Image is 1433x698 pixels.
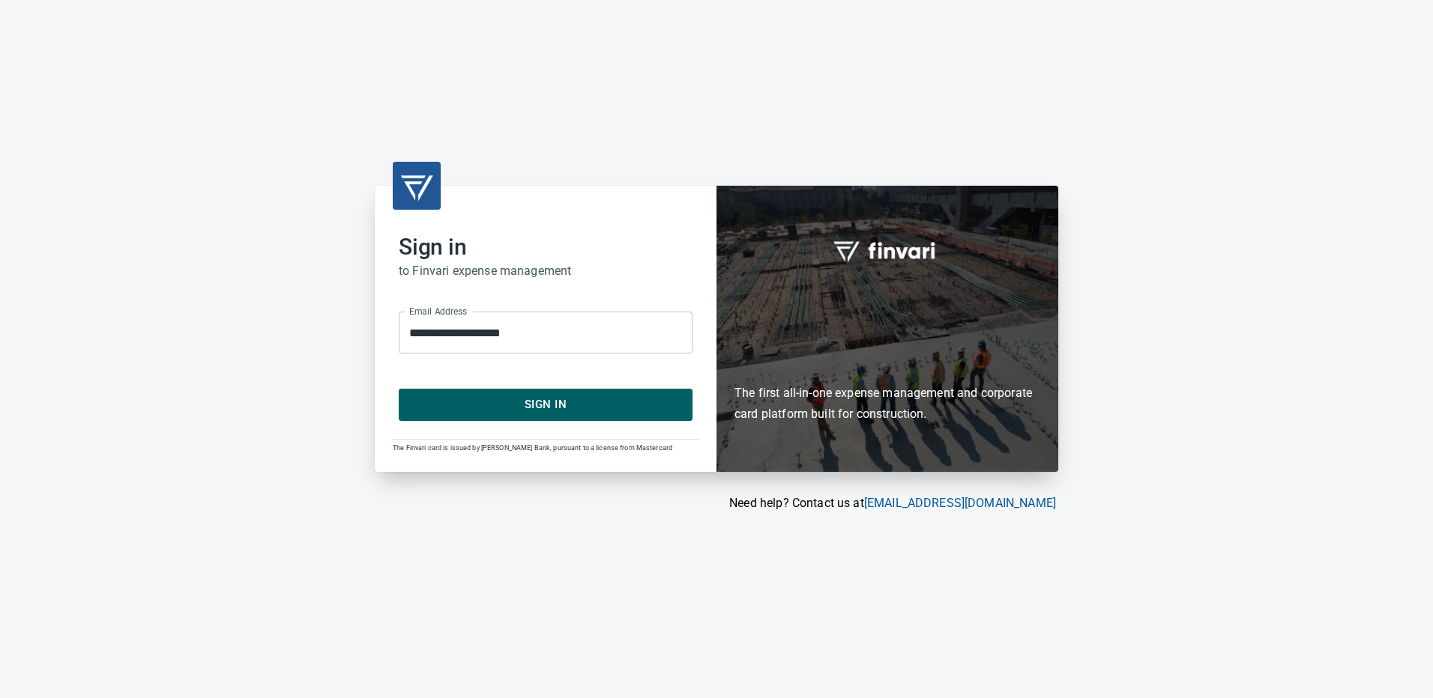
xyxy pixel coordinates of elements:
h6: to Finvari expense management [399,261,693,282]
p: Need help? Contact us at [375,494,1056,512]
img: fullword_logo_white.png [831,233,944,267]
h2: Sign in [399,234,693,261]
span: Sign In [415,395,676,414]
a: [EMAIL_ADDRESS][DOMAIN_NAME] [864,496,1056,510]
img: transparent_logo.png [399,168,435,204]
div: Finvari [716,186,1058,471]
h6: The first all-in-one expense management and corporate card platform built for construction. [734,296,1040,425]
span: The Finvari card is issued by [PERSON_NAME] Bank, pursuant to a license from Mastercard [393,444,672,452]
button: Sign In [399,389,693,420]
